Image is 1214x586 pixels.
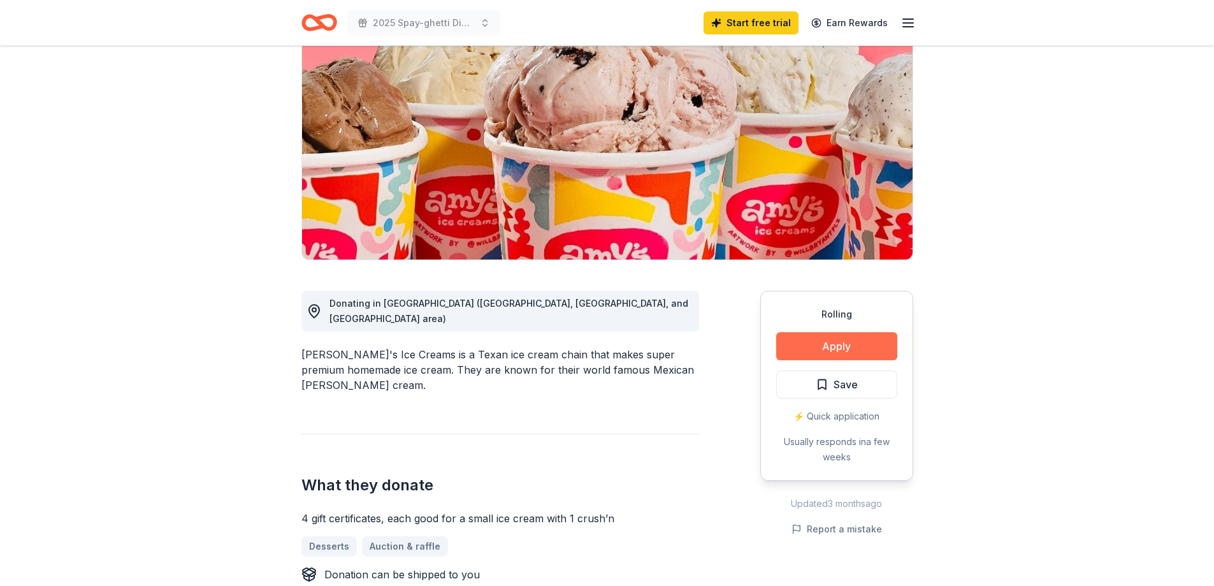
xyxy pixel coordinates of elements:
div: [PERSON_NAME]'s Ice Creams is a Texan ice cream chain that makes super premium homemade ice cream... [301,347,699,393]
span: 2025 Spay-ghetti Dinner & Dance [373,15,475,31]
div: Donation can be shipped to you [324,567,480,582]
button: Apply [776,332,897,360]
img: Image for Amy's Ice Creams [302,16,913,260]
a: Auction & raffle [362,536,448,557]
a: Start free trial [704,11,798,34]
div: Usually responds in a few weeks [776,434,897,465]
span: Save [834,376,858,393]
button: 2025 Spay-ghetti Dinner & Dance [347,10,500,36]
a: Desserts [301,536,357,557]
div: Updated 3 months ago [760,496,913,511]
a: Earn Rewards [804,11,895,34]
a: Home [301,8,337,38]
span: Donating in [GEOGRAPHIC_DATA] ([GEOGRAPHIC_DATA], [GEOGRAPHIC_DATA], and [GEOGRAPHIC_DATA] area) [329,298,688,324]
button: Report a mistake [791,522,882,537]
button: Save [776,370,897,399]
div: ⚡️ Quick application [776,409,897,424]
div: Rolling [776,307,897,322]
h2: What they donate [301,475,699,495]
div: 4 gift certificates, each good for a small ice cream with 1 crush’n [301,511,699,526]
